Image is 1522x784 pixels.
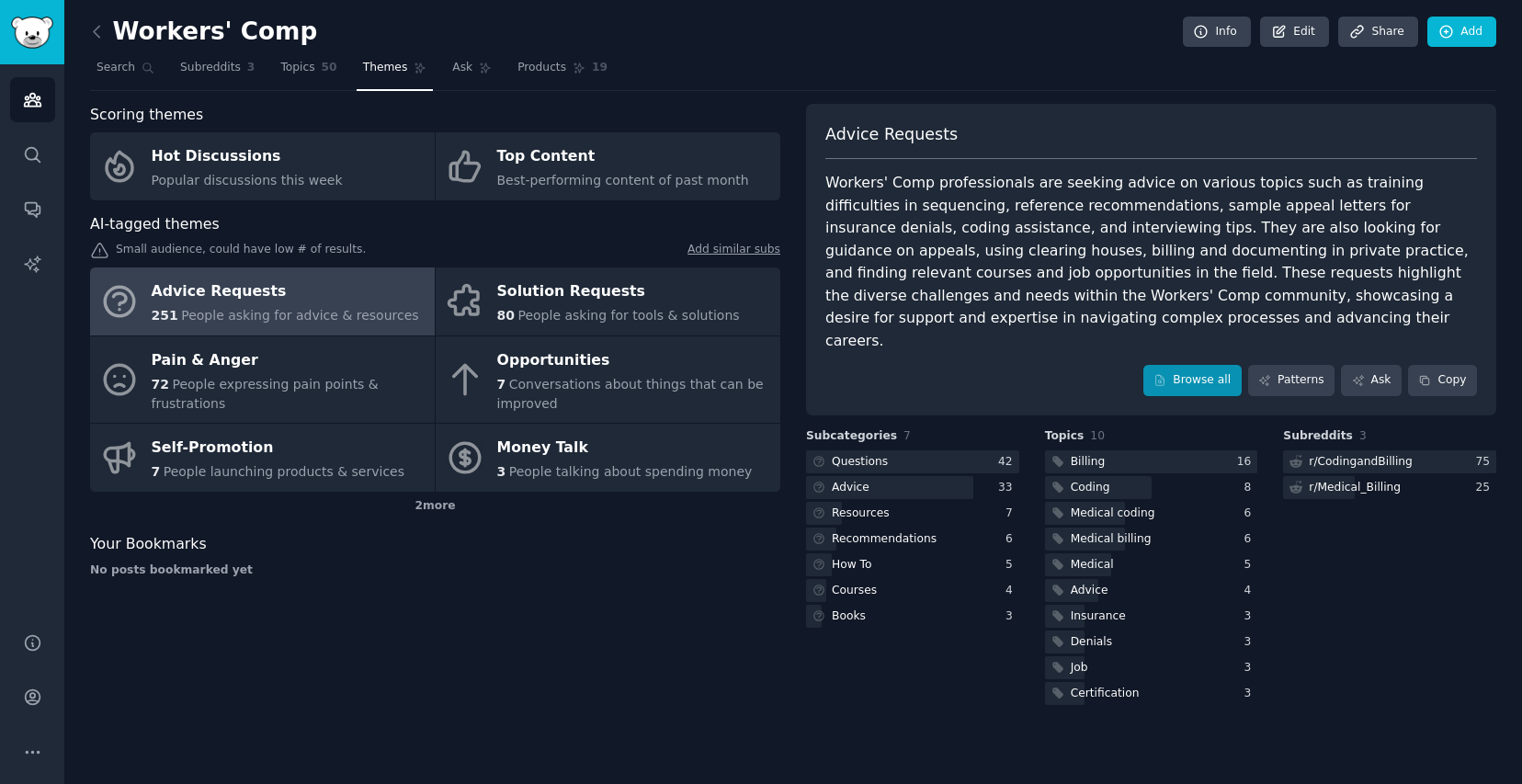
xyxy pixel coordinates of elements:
div: 3 [1244,634,1258,651]
div: r/ CodingandBilling [1309,454,1413,471]
div: Medical [1071,557,1114,574]
span: Subreddits [180,60,241,76]
div: 5 [1244,557,1258,574]
div: Solution Requests [497,278,740,307]
a: Billing16 [1045,450,1258,473]
div: 3 [1005,608,1019,625]
span: Ask [452,60,472,76]
div: 5 [1005,557,1019,574]
div: 2 more [90,492,780,521]
img: GummySearch logo [11,17,53,49]
a: Money Talk3People talking about spending money [436,424,780,492]
a: r/Medical_Billing25 [1283,476,1496,499]
a: Top ContentBest-performing content of past month [436,132,780,200]
div: Self-Promotion [152,434,405,463]
div: 25 [1475,480,1496,496]
div: Small audience, could have low # of results. [90,242,780,261]
a: Questions42 [806,450,1019,473]
a: Edit [1260,17,1329,48]
span: Conversations about things that can be improved [497,377,764,411]
div: Advice [1071,583,1108,599]
a: Advice Requests251People asking for advice & resources [90,267,435,335]
span: AI-tagged themes [90,213,220,236]
div: 3 [1244,660,1258,676]
a: Courses4 [806,579,1019,602]
a: Hot DiscussionsPopular discussions this week [90,132,435,200]
div: Top Content [497,142,749,172]
a: Opportunities7Conversations about things that can be improved [436,336,780,424]
div: 8 [1244,480,1258,496]
span: 19 [592,60,608,76]
span: 7 [497,377,506,392]
span: 7 [903,429,911,442]
a: Advice33 [806,476,1019,499]
a: Info [1183,17,1251,48]
span: Products [517,60,566,76]
div: Courses [832,583,877,599]
a: Themes [357,53,434,91]
div: 3 [1244,686,1258,702]
span: 72 [152,377,169,392]
button: Copy [1408,365,1477,396]
span: 50 [322,60,337,76]
div: 3 [1244,608,1258,625]
a: Ask [1341,365,1402,396]
a: Solution Requests80People asking for tools & solutions [436,267,780,335]
div: Billing [1071,454,1106,471]
a: Products19 [511,53,614,91]
a: Recommendations6 [806,528,1019,551]
span: Advice Requests [825,123,958,146]
div: Medical billing [1071,531,1152,548]
div: Medical coding [1071,506,1155,522]
span: People launching products & services [164,464,404,479]
div: Books [832,608,866,625]
span: 3 [1359,429,1367,442]
div: Insurance [1071,608,1126,625]
div: 4 [1005,583,1019,599]
a: Add [1427,17,1496,48]
div: Recommendations [832,531,937,548]
div: 75 [1475,454,1496,471]
div: Denials [1071,634,1112,651]
a: Insurance3 [1045,605,1258,628]
span: People asking for advice & resources [181,308,418,323]
div: 16 [1237,454,1258,471]
a: Subreddits3 [174,53,261,91]
a: Books3 [806,605,1019,628]
span: Search [97,60,135,76]
div: How To [832,557,872,574]
a: Share [1338,17,1417,48]
span: People expressing pain points & frustrations [152,377,379,411]
a: Pain & Anger72People expressing pain points & frustrations [90,336,435,424]
div: Workers' Comp professionals are seeking advice on various topics such as training difficulties in... [825,172,1477,352]
div: Advice Requests [152,278,419,307]
span: Themes [363,60,408,76]
a: Ask [446,53,498,91]
a: Patterns [1248,365,1335,396]
a: Resources7 [806,502,1019,525]
div: r/ Medical_Billing [1309,480,1401,496]
div: 7 [1005,506,1019,522]
h2: Workers' Comp [90,17,317,47]
div: 6 [1005,531,1019,548]
div: 4 [1244,583,1258,599]
a: How To5 [806,553,1019,576]
a: Denials3 [1045,631,1258,653]
span: Your Bookmarks [90,533,207,556]
div: Questions [832,454,888,471]
a: Medical5 [1045,553,1258,576]
a: Job3 [1045,656,1258,679]
a: Medical coding6 [1045,502,1258,525]
div: Pain & Anger [152,346,426,375]
div: Money Talk [497,434,753,463]
span: People talking about spending money [509,464,753,479]
div: Certification [1071,686,1140,702]
span: 3 [497,464,506,479]
div: Opportunities [497,346,771,375]
div: 42 [998,454,1019,471]
div: 6 [1244,506,1258,522]
div: 6 [1244,531,1258,548]
a: Medical billing6 [1045,528,1258,551]
a: Coding8 [1045,476,1258,499]
span: Popular discussions this week [152,173,343,187]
